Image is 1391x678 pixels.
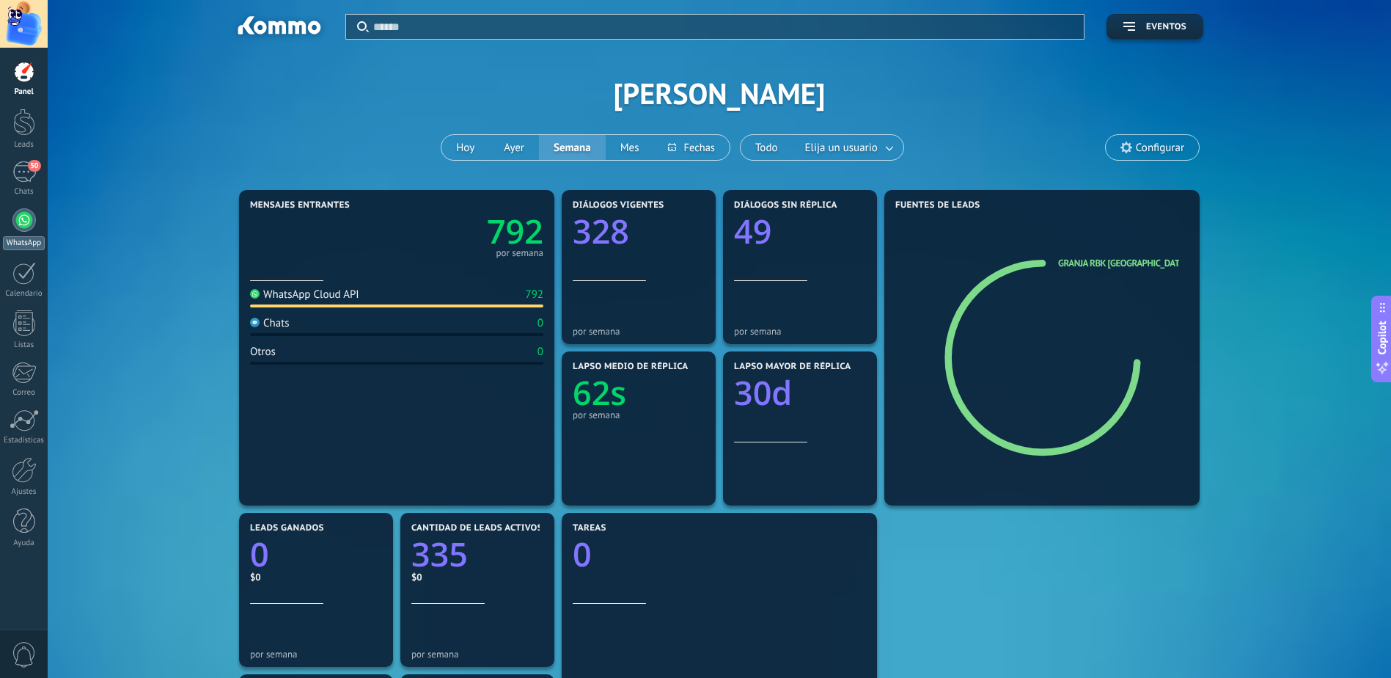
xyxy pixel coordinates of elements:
button: Todo [741,135,793,160]
button: Semana [539,135,606,160]
text: 792 [487,209,543,254]
div: por semana [250,649,382,660]
span: Eventos [1146,22,1186,32]
a: 792 [397,209,543,254]
div: Leads [3,140,45,150]
div: Ajustes [3,487,45,497]
span: Mensajes entrantes [250,200,350,211]
a: Granja RBK [GEOGRAPHIC_DATA] [1058,257,1186,269]
text: 335 [411,532,468,577]
button: Hoy [441,135,489,160]
div: Correo [3,388,45,398]
span: 50 [28,160,40,172]
div: WhatsApp Cloud API [250,288,359,302]
button: Elija un usuario [793,135,903,160]
div: Chats [3,187,45,197]
span: Lapso mayor de réplica [734,362,851,372]
text: 62s [573,371,626,415]
a: 335 [411,532,543,577]
button: Mes [606,135,654,160]
div: 792 [525,288,543,302]
div: WhatsApp [3,236,45,250]
text: 328 [573,209,629,254]
div: 0 [537,345,543,359]
span: Cantidad de leads activos [411,523,543,533]
button: Ayer [489,135,539,160]
text: 0 [573,532,592,577]
text: 0 [250,532,269,577]
div: por semana [573,326,705,337]
div: Otros [250,345,276,359]
div: por semana [573,409,705,420]
div: Chats [250,316,290,330]
div: Listas [3,340,45,350]
span: Elija un usuario [802,138,881,158]
span: Leads ganados [250,523,324,533]
span: Lapso medio de réplica [573,362,689,372]
div: $0 [250,571,382,583]
text: 49 [734,209,771,254]
span: Configurar [1136,142,1184,154]
div: por semana [734,326,866,337]
a: 0 [573,532,866,577]
div: $0 [411,571,543,583]
div: 0 [537,316,543,330]
span: Copilot [1375,321,1390,355]
img: Chats [250,318,260,327]
button: Eventos [1106,14,1203,40]
a: 0 [250,532,382,577]
div: Calendario [3,289,45,299]
div: por semana [411,649,543,660]
text: 30d [734,371,792,415]
span: Tareas [573,523,606,533]
span: Fuentes de leads [895,200,980,211]
div: Estadísticas [3,436,45,445]
span: Diálogos vigentes [573,200,664,211]
span: Diálogos sin réplica [734,200,837,211]
div: Ayuda [3,539,45,548]
div: por semana [496,249,543,257]
a: 30d [734,371,866,415]
img: WhatsApp Cloud API [250,289,260,299]
div: Panel [3,87,45,97]
button: Fechas [653,135,729,160]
